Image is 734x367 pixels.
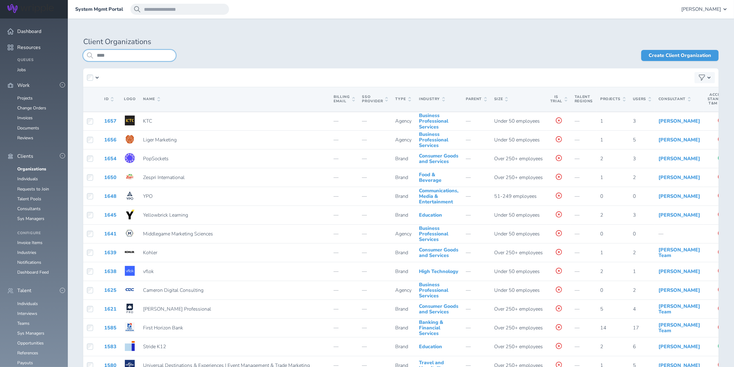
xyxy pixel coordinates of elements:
[681,4,727,15] button: [PERSON_NAME]
[575,94,593,104] span: Talent Regions
[143,287,203,294] span: Cameron Digital Consulting
[17,67,26,73] a: Jobs
[125,191,135,201] img: Logo
[466,97,487,101] span: Parent
[419,212,442,218] a: Education
[17,58,60,62] h4: Queues
[575,306,580,312] span: —
[641,50,719,61] a: Create Client Organization
[575,324,580,331] span: —
[125,210,135,219] img: Logo
[17,269,49,275] a: Dashboard Feed
[419,281,448,300] a: Business Professional Services
[75,6,123,12] a: System Mgmt Portal
[600,230,603,237] span: 0
[125,134,135,144] img: Logo
[143,343,166,350] span: Stride K12
[17,288,31,293] span: Talent
[143,249,157,256] span: Kohler
[494,249,543,256] span: Over 250+ employees
[575,193,580,200] span: —
[466,212,471,218] span: —
[494,306,543,312] span: Over 250+ employees
[395,97,411,101] span: Type
[419,187,458,206] a: Communications, Media & Entertainment
[575,155,580,162] span: —
[494,97,508,101] span: Size
[633,118,636,124] span: 3
[575,268,580,275] span: —
[658,137,700,143] a: [PERSON_NAME]
[17,360,33,366] a: Payouts
[600,287,603,294] span: 0
[633,97,651,101] span: Users
[466,137,471,143] span: —
[395,155,408,162] span: Brand
[395,343,408,350] span: Brand
[17,259,41,265] a: Notifications
[334,118,355,124] p: —
[466,287,471,294] span: —
[17,95,33,101] a: Projects
[600,97,625,101] span: Projects
[334,175,355,180] p: —
[575,137,580,143] span: —
[17,206,41,212] a: Consultants
[395,268,408,275] span: Brand
[17,83,30,88] span: Work
[362,95,388,104] span: SSO Provider
[658,193,700,200] a: [PERSON_NAME]
[125,266,135,276] img: Logo
[419,303,458,315] a: Consumer Goods and Services
[681,6,721,12] span: [PERSON_NAME]
[17,231,60,235] h4: Configure
[334,306,355,312] p: —
[494,155,543,162] span: Over 250+ employees
[466,249,471,256] span: —
[494,118,540,124] span: Under 50 employees
[658,97,691,101] span: Consultant
[362,156,388,161] p: —
[143,174,185,181] span: Zespri International
[633,230,636,237] span: 0
[17,311,37,316] a: Interviews
[600,324,606,331] span: 14
[575,174,580,181] span: —
[334,325,355,331] p: —
[104,287,117,294] a: 1625
[658,322,700,334] a: [PERSON_NAME] Team
[633,343,636,350] span: 6
[17,105,46,111] a: Change Orders
[419,97,445,101] span: Industry
[395,306,408,312] span: Brand
[362,231,388,237] p: —
[395,174,408,181] span: Brand
[633,155,636,162] span: 3
[104,268,117,275] a: 1638
[125,116,135,125] img: Logo
[362,269,388,274] p: —
[104,212,117,218] a: 1645
[419,171,441,184] a: Food & Beverage
[362,325,388,331] p: —
[104,155,117,162] a: 1654
[466,230,471,237] span: —
[362,306,388,312] p: —
[466,306,471,312] span: —
[362,287,388,293] p: —
[334,137,355,143] p: —
[466,193,471,200] span: —
[17,196,41,202] a: Talent Pools
[17,45,41,50] span: Resources
[104,230,117,237] a: 1641
[395,193,408,200] span: Brand
[494,212,540,218] span: Under 50 employees
[550,95,567,104] span: Is Trial
[600,174,603,181] span: 1
[143,306,211,312] span: [PERSON_NAME] Professional
[395,249,408,256] span: Brand
[17,186,49,192] a: Requests to Join
[395,137,412,143] span: Agency
[104,306,117,312] a: 1621
[575,343,580,350] span: —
